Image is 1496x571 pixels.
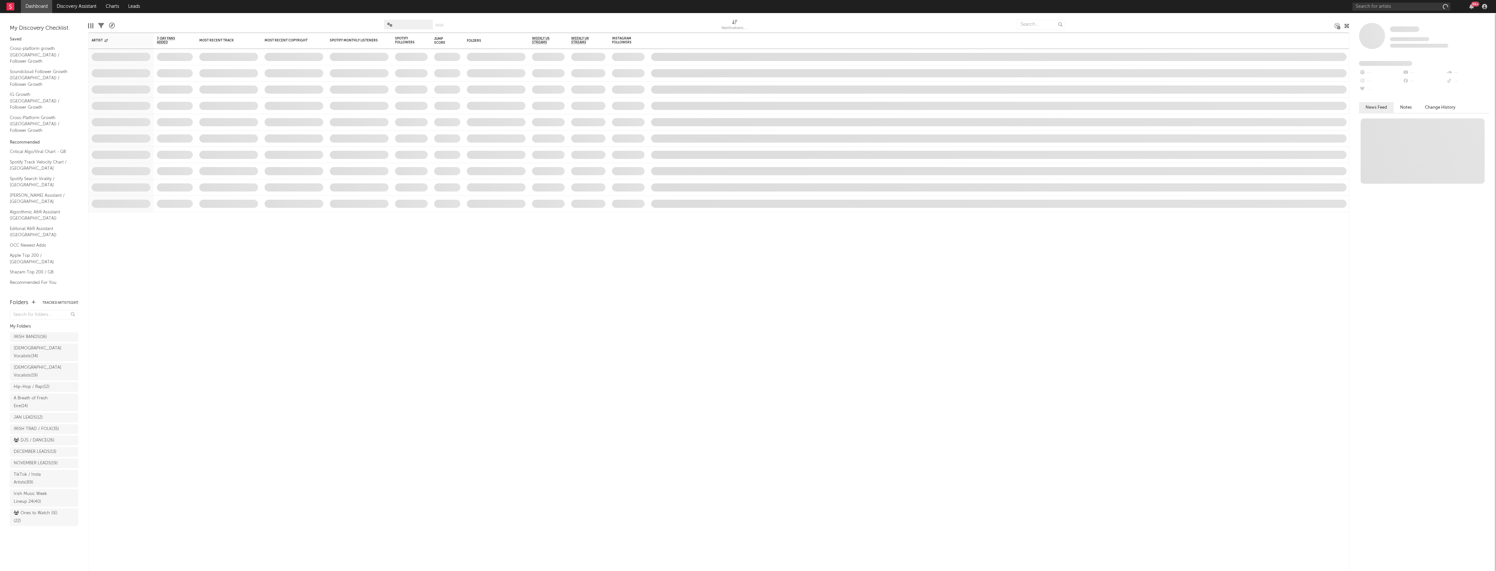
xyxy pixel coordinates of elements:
[10,252,72,265] a: Apple Top 200 / [GEOGRAPHIC_DATA]
[14,448,56,456] div: DECEMBER LEADS ( 13 )
[10,508,78,526] a: Ones to Watch (IE)(22)
[1359,102,1394,113] button: News Feed
[1390,26,1419,33] a: Some Artist
[10,470,78,487] a: TikTok / Insta Artists(89)
[14,333,47,341] div: IRISH BANDS ( 16 )
[1418,102,1462,113] button: Change History
[42,301,78,304] button: Tracked Artists(287)
[14,490,60,506] div: Irish Music Week Lineup 24 ( 40 )
[10,299,28,307] div: Folders
[722,24,748,32] div: Notifications (Artist)
[1017,20,1066,29] input: Search...
[10,447,78,457] a: DECEMBER LEADS(13)
[1446,77,1489,85] div: --
[14,345,61,360] div: [DEMOGRAPHIC_DATA] Vocalists ( 34 )
[10,279,72,286] a: Recommended For You
[10,91,72,111] a: IG Growth ([GEOGRAPHIC_DATA]) / Follower Growth
[10,24,78,32] div: My Discovery Checklist
[10,344,78,361] a: [DEMOGRAPHIC_DATA] Vocalists(34)
[10,269,72,276] a: Shazam Top 200 / GB
[10,208,72,222] a: Algorithmic A&R Assistant ([GEOGRAPHIC_DATA])
[14,459,58,467] div: NOVEMBER LEADS ( 19 )
[10,382,78,392] a: Hip-Hop / Rap(12)
[14,394,60,410] div: A Breath of Fresh Eire ( 14 )
[10,363,78,380] a: [DEMOGRAPHIC_DATA] Vocalists(19)
[1359,69,1402,77] div: --
[109,16,115,35] div: A&R Pipeline
[10,332,78,342] a: IRISH BANDS(16)
[10,489,78,507] a: Irish Music Week Lineup 24(40)
[10,148,72,155] a: Critical Algo/Viral Chart - GB
[14,414,43,422] div: JAN LEADS ( 12 )
[10,323,78,331] div: My Folders
[467,39,516,43] div: Folders
[92,39,141,42] div: Artist
[10,225,72,239] a: Editorial A&R Assistant ([GEOGRAPHIC_DATA])
[1359,61,1412,66] span: Fans Added by Platform
[1390,44,1448,48] span: 0 fans last week
[10,175,72,189] a: Spotify Search Virality / [GEOGRAPHIC_DATA]
[10,45,72,65] a: Cross-platform growth ([GEOGRAPHIC_DATA]) / Follower Growth
[10,310,78,319] input: Search for folders...
[1390,26,1419,32] span: Some Artist
[88,16,93,35] div: Edit Columns
[265,39,313,42] div: Most Recent Copyright
[157,37,183,44] span: 7-Day Fans Added
[10,192,72,205] a: [PERSON_NAME] Assistant / [GEOGRAPHIC_DATA]
[1394,102,1418,113] button: Notes
[14,509,60,525] div: Ones to Watch (IE) ( 22 )
[1359,77,1402,85] div: --
[10,458,78,468] a: NOVEMBER LEADS(19)
[1471,2,1479,7] div: 99 +
[1352,3,1450,11] input: Search for artists
[10,114,72,134] a: Cross-Platform Growth ([GEOGRAPHIC_DATA]) / Follower Growth
[1469,4,1474,9] button: 99+
[14,437,54,444] div: DJS / DANCE ( 26 )
[1402,77,1446,85] div: --
[199,39,248,42] div: Most Recent Track
[10,139,78,147] div: Recommended
[612,37,635,44] div: Instagram Followers
[14,383,50,391] div: Hip-Hop / Rap ( 12 )
[434,37,450,45] div: Jump Score
[395,37,418,44] div: Spotify Followers
[1390,37,1429,41] span: Tracking Since: [DATE]
[10,36,78,43] div: Saved
[10,413,78,423] a: JAN LEADS(12)
[330,39,379,42] div: Spotify Monthly Listeners
[10,68,72,88] a: Soundcloud Follower Growth ([GEOGRAPHIC_DATA]) / Follower Growth
[10,424,78,434] a: IRISH TRAD / FOLK(35)
[10,394,78,411] a: A Breath of Fresh Eire(14)
[1359,85,1402,94] div: --
[722,16,748,35] div: Notifications (Artist)
[571,37,596,44] span: Weekly UK Streams
[532,37,555,44] span: Weekly US Streams
[1402,69,1446,77] div: --
[10,159,72,172] a: Spotify Track Velocity Chart / [GEOGRAPHIC_DATA]
[98,16,104,35] div: Filters
[14,364,61,379] div: [DEMOGRAPHIC_DATA] Vocalists ( 19 )
[435,23,444,27] button: Save
[10,436,78,445] a: DJS / DANCE(26)
[14,471,60,486] div: TikTok / Insta Artists ( 89 )
[10,242,72,249] a: OCC Newest Adds
[14,425,59,433] div: IRISH TRAD / FOLK ( 35 )
[1446,69,1489,77] div: --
